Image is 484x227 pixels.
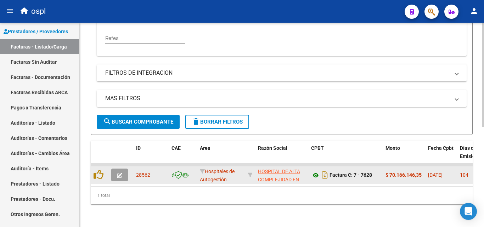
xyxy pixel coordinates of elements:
[197,141,245,172] datatable-header-cell: Area
[6,7,14,15] mat-icon: menu
[97,64,467,81] mat-expansion-panel-header: FILTROS DE INTEGRACION
[308,141,383,172] datatable-header-cell: CPBT
[105,95,450,102] mat-panel-title: MAS FILTROS
[311,145,324,151] span: CPBT
[171,145,181,151] span: CAE
[133,141,169,172] datatable-header-cell: ID
[105,69,450,77] mat-panel-title: FILTROS DE INTEGRACION
[97,90,467,107] mat-expansion-panel-header: MAS FILTROS
[385,172,422,178] strong: $ 70.166.146,35
[428,172,443,178] span: [DATE]
[330,172,372,178] strong: Factura C: 7 - 7628
[255,141,308,172] datatable-header-cell: Razón Social
[192,119,243,125] span: Borrar Filtros
[258,168,305,182] div: 30710847351
[320,169,330,181] i: Descargar documento
[460,172,468,178] span: 104
[97,115,180,129] button: Buscar Comprobante
[383,141,425,172] datatable-header-cell: Monto
[385,145,400,151] span: Monto
[103,119,173,125] span: Buscar Comprobante
[258,169,303,215] span: HOSPITAL DE ALTA COMPLEJIDAD EN RED EL CRUCE [PERSON_NAME] SERVICIO DE ATENCION MEDICA I
[192,117,200,126] mat-icon: delete
[200,145,210,151] span: Area
[428,145,454,151] span: Fecha Cpbt
[136,172,150,178] span: 28562
[136,145,141,151] span: ID
[460,203,477,220] div: Open Intercom Messenger
[169,141,197,172] datatable-header-cell: CAE
[425,141,457,172] datatable-header-cell: Fecha Cpbt
[103,117,112,126] mat-icon: search
[91,187,473,204] div: 1 total
[185,115,249,129] button: Borrar Filtros
[258,145,287,151] span: Razón Social
[200,169,235,182] span: Hospitales de Autogestión
[31,4,46,19] span: ospl
[4,28,68,35] span: Prestadores / Proveedores
[470,7,478,15] mat-icon: person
